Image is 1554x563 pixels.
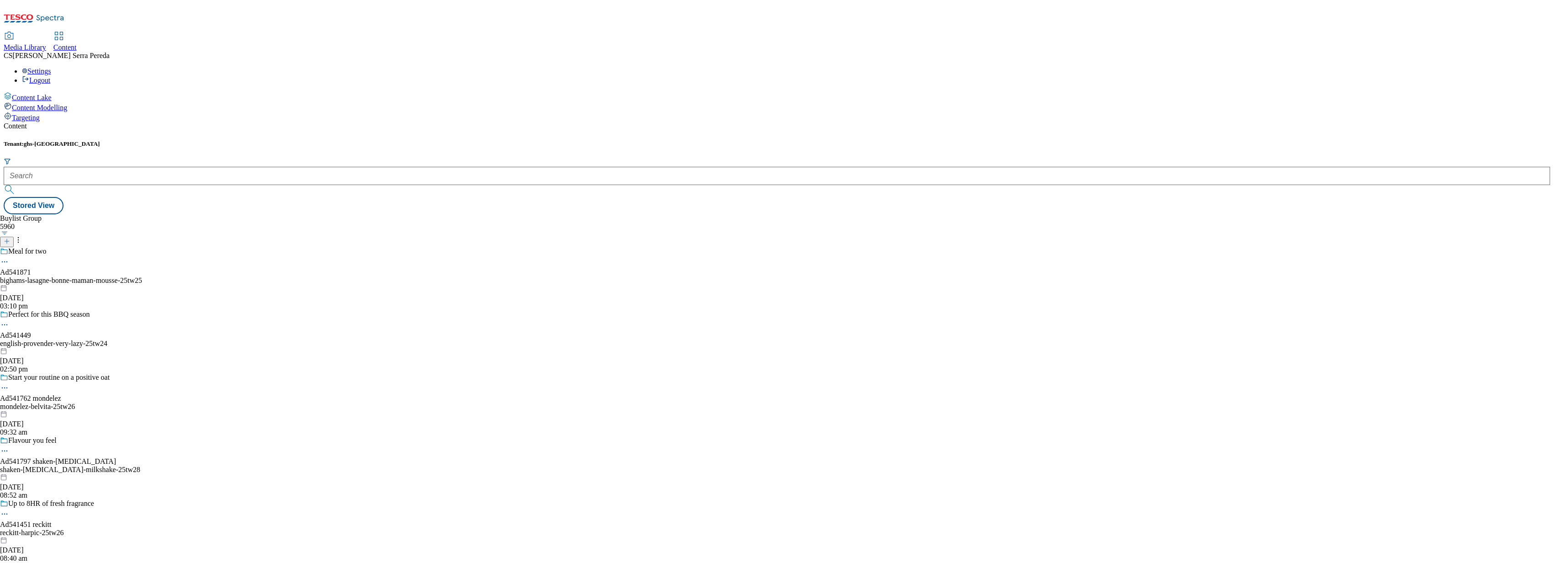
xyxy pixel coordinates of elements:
[12,104,67,112] span: Content Modelling
[4,197,63,214] button: Stored View
[8,310,90,319] div: Perfect for this BBQ season
[8,499,94,508] div: Up to 8HR of fresh fragrance
[53,43,77,51] span: Content
[13,52,110,59] span: [PERSON_NAME] Serra Pereda
[22,67,51,75] a: Settings
[8,373,110,382] div: Start your routine on a positive oat
[53,32,77,52] a: Content
[24,140,100,147] span: ghs-[GEOGRAPHIC_DATA]
[4,140,1550,148] h5: Tenant:
[22,76,50,84] a: Logout
[4,32,46,52] a: Media Library
[4,92,1550,102] a: Content Lake
[4,122,1550,130] div: Content
[4,52,13,59] span: CS
[8,436,57,445] div: Flavour you feel
[4,167,1550,185] input: Search
[4,158,11,165] svg: Search Filters
[8,247,47,255] div: Meal for two
[12,114,40,122] span: Targeting
[4,43,46,51] span: Media Library
[4,102,1550,112] a: Content Modelling
[12,94,52,101] span: Content Lake
[4,112,1550,122] a: Targeting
